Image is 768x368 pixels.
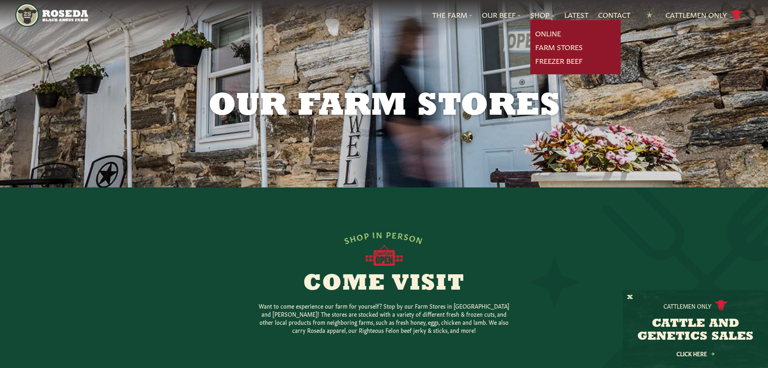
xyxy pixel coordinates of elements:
[663,302,711,310] p: Cattlemen Only
[349,233,358,243] span: H
[627,293,633,302] button: X
[403,231,410,241] span: S
[715,300,728,311] img: cattle-icon.svg
[665,8,743,22] a: Cattlemen Only
[535,42,583,53] a: Farm Stores
[415,234,425,245] span: N
[343,235,351,245] span: S
[356,231,365,241] span: O
[229,273,539,295] h2: Come Visit
[397,230,404,240] span: R
[659,351,732,356] a: Click Here
[535,56,583,66] a: Freezer Beef
[408,232,418,243] span: O
[391,230,398,239] span: E
[598,10,630,20] a: Contact
[432,10,472,20] a: The Farm
[386,229,392,239] span: P
[343,229,425,245] div: SHOP IN PERSON
[178,90,591,123] h1: Our Farm Stores
[482,10,521,20] a: Our Beef
[535,28,561,39] a: Online
[255,302,513,334] p: Want to come experience our farm for yourself? Stop by our Farm Stores in [GEOGRAPHIC_DATA] and [...
[564,10,588,20] a: Latest
[372,230,376,239] span: I
[530,10,555,20] a: Shop
[15,3,88,27] img: https://roseda.com/wp-content/uploads/2021/05/roseda-25-header.png
[633,318,758,343] h3: CATTLE AND GENETICS SALES
[376,229,383,239] span: N
[363,230,370,240] span: P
